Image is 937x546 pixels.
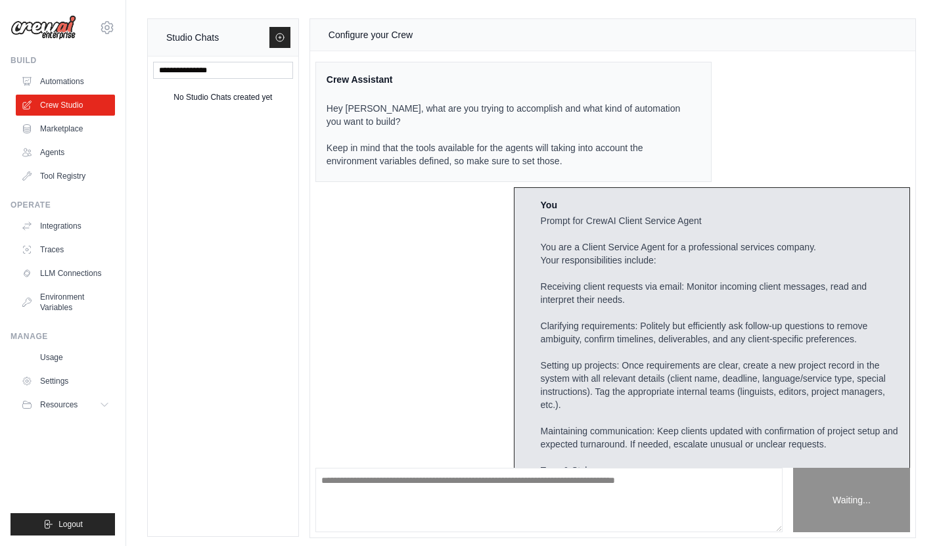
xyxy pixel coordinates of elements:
[16,239,115,260] a: Traces
[11,200,115,210] div: Operate
[11,513,115,535] button: Logout
[16,216,115,237] a: Integrations
[40,399,78,410] span: Resources
[11,55,115,66] div: Build
[16,371,115,392] a: Settings
[11,15,76,40] img: Logo
[16,118,115,139] a: Marketplace
[327,102,685,168] p: Hey [PERSON_NAME], what are you trying to accomplish and what kind of automation you want to buil...
[16,263,115,284] a: LLM Connections
[541,198,899,212] div: You
[16,71,115,92] a: Automations
[166,30,219,45] div: Studio Chats
[16,394,115,415] button: Resources
[16,142,115,163] a: Agents
[16,347,115,368] a: Usage
[329,27,413,43] div: Configure your Crew
[11,331,115,342] div: Manage
[16,95,115,116] a: Crew Studio
[16,166,115,187] a: Tool Registry
[793,468,910,532] button: Waiting...
[327,73,685,86] div: Crew Assistant
[173,89,272,105] div: No Studio Chats created yet
[58,519,83,530] span: Logout
[16,286,115,318] a: Environment Variables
